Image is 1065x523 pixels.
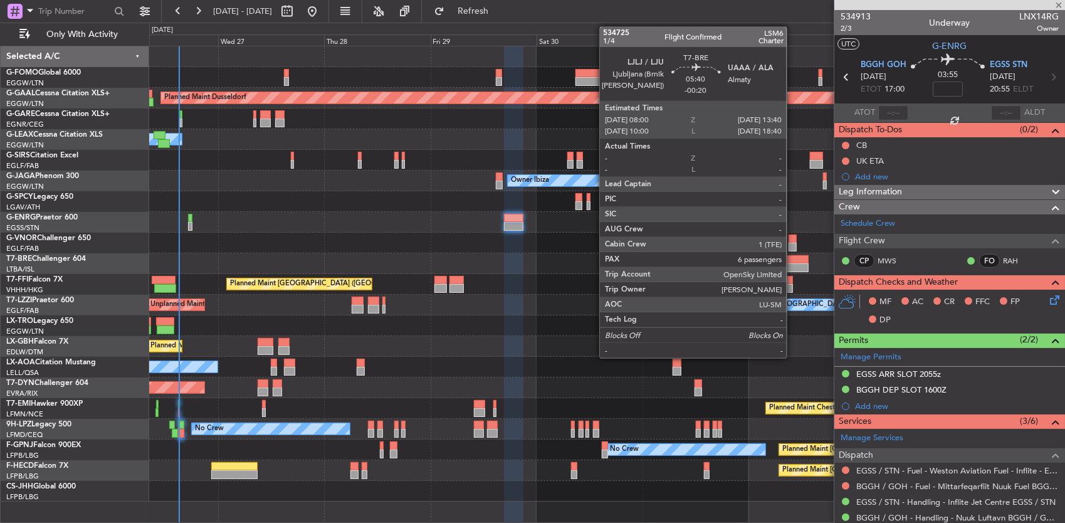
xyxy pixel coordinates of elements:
span: 2/3 [841,23,871,34]
span: (0/2) [1020,123,1038,136]
div: Sun 31 [643,34,748,46]
div: Owner [GEOGRAPHIC_DATA] ([GEOGRAPHIC_DATA]) [752,295,925,314]
a: T7-LZZIPraetor 600 [6,297,74,304]
span: FP [1010,296,1020,309]
span: T7-EMI [6,400,31,408]
a: Schedule Crew [841,218,895,230]
span: [DATE] [861,71,886,83]
span: 534913 [841,10,871,23]
span: EGSS STN [990,59,1027,71]
div: Thu 28 [324,34,430,46]
span: FFC [975,296,990,309]
a: LX-TROLegacy 650 [6,317,73,325]
a: Manage Permits [841,351,901,364]
div: Mon 1 [748,34,854,46]
span: Leg Information [839,185,902,199]
a: EGLF/FAB [6,244,39,253]
span: G-SIRS [6,152,30,159]
span: CR [944,296,955,309]
span: 03:55 [938,69,958,82]
span: Refresh [447,7,500,16]
span: Dispatch To-Dos [839,123,902,137]
span: ELDT [1013,83,1033,96]
div: [DATE] [152,25,173,36]
div: [DATE] [750,25,772,36]
a: T7-EMIHawker 900XP [6,400,83,408]
input: Trip Number [38,2,110,21]
span: T7-LZZI [6,297,32,304]
span: DP [879,314,891,327]
a: G-FOMOGlobal 6000 [6,69,81,77]
a: 9H-LPZLegacy 500 [6,421,71,428]
span: Flight Crew [839,234,885,248]
a: VHHH/HKG [6,285,43,295]
a: EVRA/RIX [6,389,38,398]
button: Only With Activity [14,24,136,45]
a: EGSS / STN - Fuel - Weston Aviation Fuel - Inflite - EGSS / STN [856,465,1059,476]
div: Fri 29 [431,34,537,46]
button: UTC [837,38,859,50]
a: LFPB/LBG [6,472,39,481]
div: CB [856,140,867,151]
div: Owner Ibiza [511,171,549,190]
span: Dispatch [839,448,873,463]
a: LFPB/LBG [6,492,39,502]
div: FO [979,254,1000,268]
a: EGLF/FAB [6,306,39,315]
span: ATOT [854,107,875,119]
div: Planned Maint Nice ([GEOGRAPHIC_DATA]) [151,337,291,356]
a: EGLF/FAB [6,161,39,171]
span: G-FOMO [6,69,38,77]
a: BGGH / GOH - Handling - Nuuk Luftavn BGGH / GOH [856,512,1059,523]
span: G-JAGA [6,172,35,180]
span: T7-BRE [6,255,32,263]
div: BGGH DEP SLOT 1600Z [856,384,947,395]
a: BGGH / GOH - Fuel - Mittarfeqarfiit Nuuk Fuel BGGH / GOH [856,481,1059,492]
a: LX-AOACitation Mustang [6,359,96,366]
div: Planned Maint Dusseldorf [164,88,246,107]
div: Planned Maint Chester [769,399,841,418]
a: T7-FFIFalcon 7X [6,276,63,283]
span: 9H-LPZ [6,421,31,428]
div: EGSS ARR SLOT 2055z [856,369,941,379]
a: EGSS/STN [6,223,39,233]
span: G-GARE [6,110,35,118]
span: (3/6) [1020,415,1038,428]
span: Owner [1019,23,1059,34]
span: CS-JHH [6,483,33,490]
span: T7-FFI [6,276,28,283]
span: Crew [839,200,860,214]
span: G-VNOR [6,235,37,242]
span: T7-DYN [6,379,34,387]
a: RAH [1003,255,1031,267]
a: G-SIRSCitation Excel [6,152,78,159]
span: BGGH GOH [861,59,906,71]
a: F-GPNJFalcon 900EX [6,441,81,449]
a: G-GAALCessna Citation XLS+ [6,90,110,97]
div: UK ETA [856,156,884,166]
div: Tue 26 [112,34,218,46]
span: G-GAAL [6,90,35,97]
span: LNX14RG [1019,10,1059,23]
span: ETOT [861,83,881,96]
div: Wed 27 [218,34,324,46]
span: G-SPCY [6,193,33,201]
a: G-LEAXCessna Citation XLS [6,131,103,139]
a: EGGW/LTN [6,140,44,150]
a: LX-GBHFalcon 7X [6,338,68,346]
div: Unplanned Maint [GEOGRAPHIC_DATA] ([GEOGRAPHIC_DATA]) [151,295,357,314]
a: T7-BREChallenger 604 [6,255,86,263]
div: Add new [855,171,1059,182]
div: Planned Maint [GEOGRAPHIC_DATA] ([GEOGRAPHIC_DATA] Intl) [230,275,439,293]
span: F-GPNJ [6,441,33,449]
span: Services [839,415,871,429]
button: Refresh [428,1,503,21]
a: G-GARECessna Citation XLS+ [6,110,110,118]
span: Permits [839,334,868,348]
a: Manage Services [841,432,903,445]
a: EGSS / STN - Handling - Inflite Jet Centre EGSS / STN [856,497,1056,507]
a: EGGW/LTN [6,99,44,108]
a: EGGW/LTN [6,327,44,336]
div: Planned Maint [GEOGRAPHIC_DATA] ([GEOGRAPHIC_DATA]) [782,440,980,459]
div: Planned Maint [GEOGRAPHIC_DATA] ([GEOGRAPHIC_DATA]) [782,461,980,480]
